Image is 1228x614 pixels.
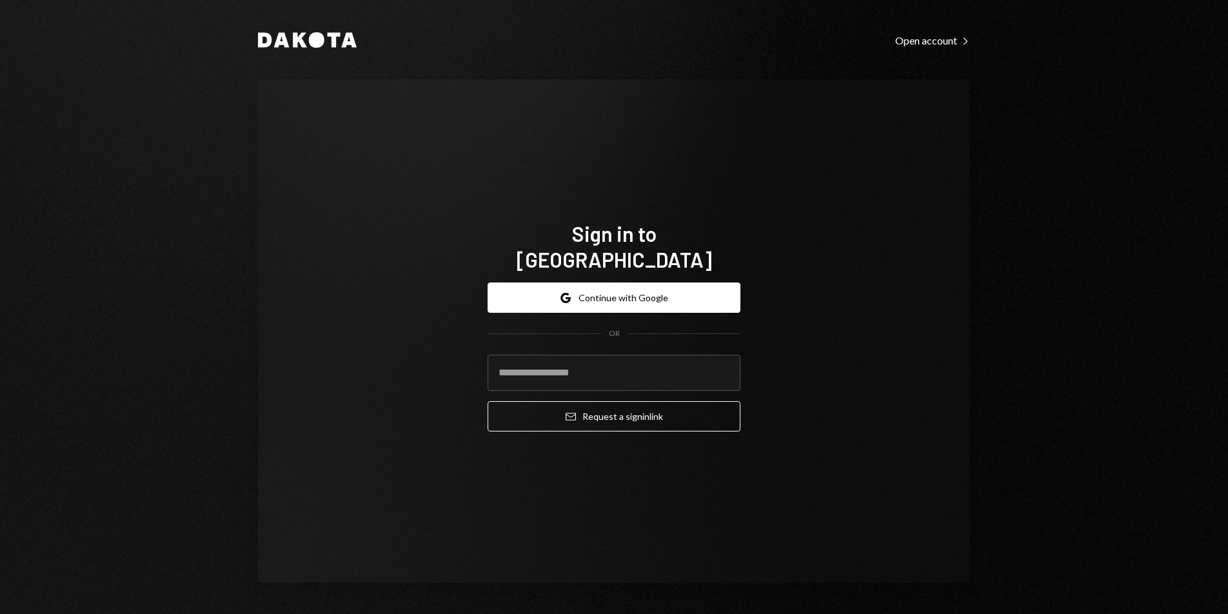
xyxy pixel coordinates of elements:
[488,401,740,431] button: Request a signinlink
[488,221,740,272] h1: Sign in to [GEOGRAPHIC_DATA]
[895,33,970,47] a: Open account
[609,328,620,339] div: OR
[488,282,740,313] button: Continue with Google
[895,34,970,47] div: Open account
